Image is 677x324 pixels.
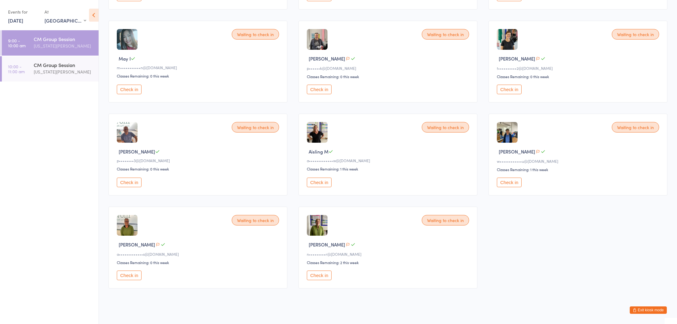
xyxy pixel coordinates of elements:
button: Check in [497,178,522,187]
span: May I [119,55,131,62]
div: a•••••••••••••w@[DOMAIN_NAME] [307,158,471,163]
span: [PERSON_NAME] [309,55,345,62]
div: CM Group Session [34,61,93,68]
a: 9:00 -10:00 amCM Group Session[US_STATE][PERSON_NAME] [2,30,99,56]
div: Classes Remaining: 0 this week [117,166,281,171]
div: a•••••••••••••s@[DOMAIN_NAME] [117,251,281,257]
div: t••••••••••2@[DOMAIN_NAME] [497,65,661,71]
img: image1729211536.png [497,122,518,143]
img: image1704696720.png [117,29,138,50]
div: Classes Remaining: 1 this week [497,167,661,172]
div: Classes Remaining: 0 this week [117,260,281,265]
div: p••••••k@[DOMAIN_NAME] [307,65,471,71]
div: [GEOGRAPHIC_DATA] [44,17,86,24]
div: Classes Remaining: 1 this week [307,166,471,171]
div: p••••••••3@[DOMAIN_NAME] [117,158,281,163]
div: [US_STATE][PERSON_NAME] [34,68,93,75]
div: Waiting to check in [422,29,469,40]
div: Classes Remaining: 0 this week [497,74,661,79]
div: m•••••••••••n@[DOMAIN_NAME] [117,65,281,70]
div: Waiting to check in [612,122,659,133]
img: image1732493425.png [497,29,518,50]
div: Waiting to check in [232,122,279,133]
button: Check in [307,178,332,187]
time: 10:00 - 11:00 am [8,64,25,74]
img: image1749855414.png [307,29,328,50]
span: [PERSON_NAME] [119,241,155,248]
img: image1749157037.png [117,215,138,236]
button: Check in [117,85,142,94]
span: [PERSON_NAME] [309,241,345,248]
img: image1749855319.png [307,215,328,236]
div: Waiting to check in [232,29,279,40]
button: Check in [117,271,142,280]
button: Check in [497,85,522,94]
div: w••••••••••••u@[DOMAIN_NAME] [497,158,661,164]
span: Aisling M [309,148,328,155]
time: 9:00 - 10:00 am [8,38,26,48]
div: Classes Remaining: 0 this week [307,74,471,79]
div: CM Group Session [34,36,93,42]
span: [PERSON_NAME] [119,148,155,155]
div: n•••••••••r@[DOMAIN_NAME] [307,251,471,257]
a: [DATE] [8,17,23,24]
div: Waiting to check in [612,29,659,40]
img: image1729211436.png [117,122,138,143]
div: Waiting to check in [422,215,469,225]
a: 10:00 -11:00 amCM Group Session[US_STATE][PERSON_NAME] [2,56,99,82]
span: [PERSON_NAME] [499,55,535,62]
div: Events for [8,7,38,17]
div: [US_STATE][PERSON_NAME] [34,42,93,49]
button: Exit kiosk mode [630,306,667,314]
div: At [44,7,86,17]
button: Check in [307,271,332,280]
span: [PERSON_NAME] [499,148,535,155]
div: Waiting to check in [422,122,469,133]
div: Waiting to check in [232,215,279,225]
div: Classes Remaining: 0 this week [117,73,281,78]
button: Check in [117,178,142,187]
button: Check in [307,85,332,94]
img: image1730516378.png [307,122,328,143]
div: Classes Remaining: 2 this week [307,260,471,265]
